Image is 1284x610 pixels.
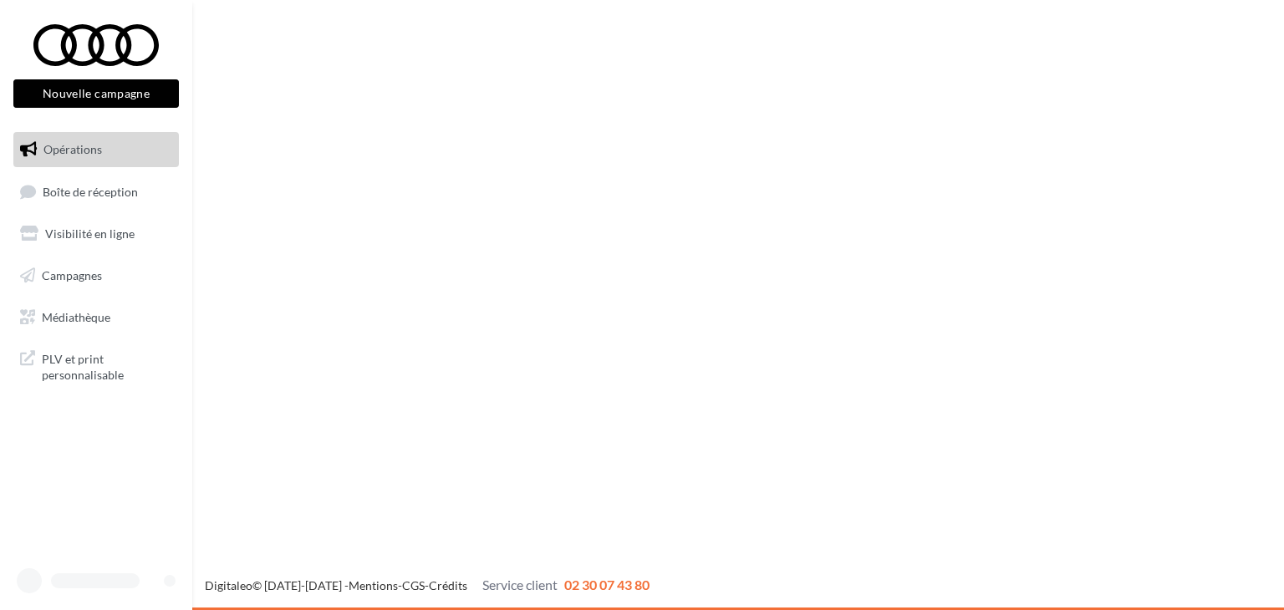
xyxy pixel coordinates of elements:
[10,216,182,252] a: Visibilité en ligne
[482,577,558,592] span: Service client
[42,309,110,323] span: Médiathèque
[205,578,650,592] span: © [DATE]-[DATE] - - -
[429,578,467,592] a: Crédits
[43,142,102,156] span: Opérations
[349,578,398,592] a: Mentions
[10,341,182,390] a: PLV et print personnalisable
[10,258,182,293] a: Campagnes
[13,79,179,108] button: Nouvelle campagne
[43,184,138,198] span: Boîte de réception
[564,577,650,592] span: 02 30 07 43 80
[42,348,172,384] span: PLV et print personnalisable
[402,578,425,592] a: CGS
[42,268,102,282] span: Campagnes
[10,174,182,210] a: Boîte de réception
[45,226,135,241] span: Visibilité en ligne
[10,300,182,335] a: Médiathèque
[10,132,182,167] a: Opérations
[205,578,252,592] a: Digitaleo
